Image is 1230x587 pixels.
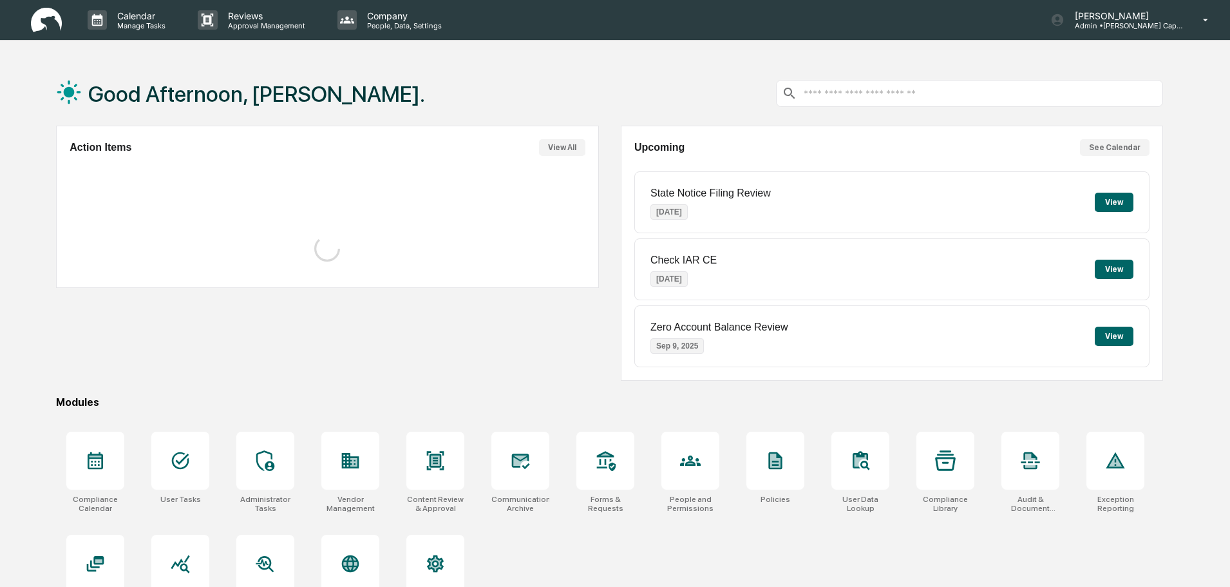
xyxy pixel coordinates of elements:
h2: Action Items [70,142,131,153]
div: Modules [56,396,1163,409]
p: Check IAR CE [650,255,717,266]
h2: Upcoming [634,142,685,153]
div: User Tasks [160,495,201,504]
div: Administrator Tasks [236,495,294,513]
div: User Data Lookup [831,495,889,513]
p: [DATE] [650,204,688,220]
button: View [1095,260,1133,279]
div: People and Permissions [661,495,719,513]
div: Compliance Library [916,495,974,513]
div: Content Review & Approval [406,495,464,513]
p: State Notice Filing Review [650,188,771,199]
button: View [1095,193,1133,212]
p: Sep 9, 2025 [650,338,704,354]
div: Policies [761,495,790,504]
p: Approval Management [218,21,312,30]
p: Manage Tasks [107,21,172,30]
div: Exception Reporting [1086,495,1144,513]
p: [DATE] [650,271,688,287]
div: Forms & Requests [576,495,634,513]
div: Compliance Calendar [66,495,124,513]
div: Audit & Document Logs [1001,495,1059,513]
button: View All [539,139,585,156]
p: Calendar [107,10,172,21]
button: View [1095,327,1133,346]
button: See Calendar [1080,139,1150,156]
p: People, Data, Settings [357,21,448,30]
p: [PERSON_NAME] [1064,10,1184,21]
p: Company [357,10,448,21]
img: logo [31,8,62,33]
p: Zero Account Balance Review [650,322,788,333]
div: Communications Archive [491,495,549,513]
h1: Good Afternoon, [PERSON_NAME]. [88,81,425,107]
p: Admin • [PERSON_NAME] Capital [1064,21,1184,30]
div: Vendor Management [321,495,379,513]
p: Reviews [218,10,312,21]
